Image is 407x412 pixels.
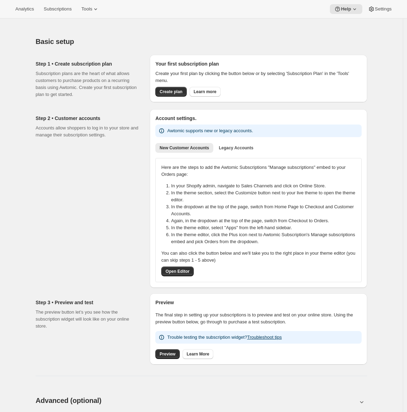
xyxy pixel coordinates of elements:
[15,6,34,12] span: Analytics
[81,6,92,12] span: Tools
[155,349,179,359] a: Preview
[171,217,360,224] li: Again, in the dropdown at the top of the page, switch from Checkout to Orders.
[160,145,209,151] span: New Customer Accounts
[36,70,139,98] p: Subscription plans are the heart of what allows customers to purchase products on a recurring bas...
[155,312,362,325] p: The final step in setting up your subscriptions is to preview and test on your online store. Usin...
[171,189,360,203] li: In the theme section, select the Customize button next to your live theme to open the theme editor.
[171,224,360,231] li: In the theme editor, select "Apps" from the left-hand sidebar.
[161,250,356,264] p: You can also click the button below and we'll take you to the right place in your theme editor (y...
[171,231,360,245] li: In the theme editor, click the Plus icon next to Awtomic Subscription's Manage subscriptions embe...
[167,127,253,134] p: Awtomic supports new or legacy accounts.
[190,87,221,97] a: Learn more
[171,203,360,217] li: In the dropdown at the top of the page, switch from Home Page to Checkout and Customer Accounts.
[161,164,356,178] p: Here are the steps to add the Awtomic Subscriptions "Manage subscriptions" embed to your Orders p...
[194,89,216,95] span: Learn more
[247,335,282,340] a: Troubleshoot tips
[187,351,209,357] span: Learn More
[36,125,139,138] p: Accounts allow shoppers to log in to your store and manage their subscription settings.
[375,6,392,12] span: Settings
[215,143,258,153] button: Legacy Accounts
[155,143,213,153] button: New Customer Accounts
[36,60,139,67] h2: Step 1 • Create subscription plan
[36,38,74,45] span: Basic setup
[155,87,186,97] button: Create plan
[341,6,351,12] span: Help
[36,309,139,330] p: The preview button let’s you see how the subscription widget will look like on your online store.
[155,115,362,122] h2: Account settings.
[36,115,139,122] h2: Step 2 • Customer accounts
[167,334,282,341] p: Trouble testing the subscription widget?
[219,145,253,151] span: Legacy Accounts
[11,4,38,14] button: Analytics
[155,70,362,84] p: Create your first plan by clicking the button below or by selecting 'Subscription Plan' in the 'T...
[36,397,101,404] span: Advanced (optional)
[161,267,194,276] button: Open Editor
[165,269,190,274] span: Open Editor
[155,60,362,67] h2: Your first subscription plan
[364,4,396,14] button: Settings
[77,4,103,14] button: Tools
[160,89,182,95] span: Create plan
[155,299,362,306] h2: Preview
[330,4,362,14] button: Help
[183,349,214,359] a: Learn More
[44,6,72,12] span: Subscriptions
[171,182,360,189] li: In your Shopify admin, navigate to Sales Channels and click on Online Store.
[160,351,175,357] span: Preview
[36,299,139,306] h2: Step 3 • Preview and test
[39,4,76,14] button: Subscriptions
